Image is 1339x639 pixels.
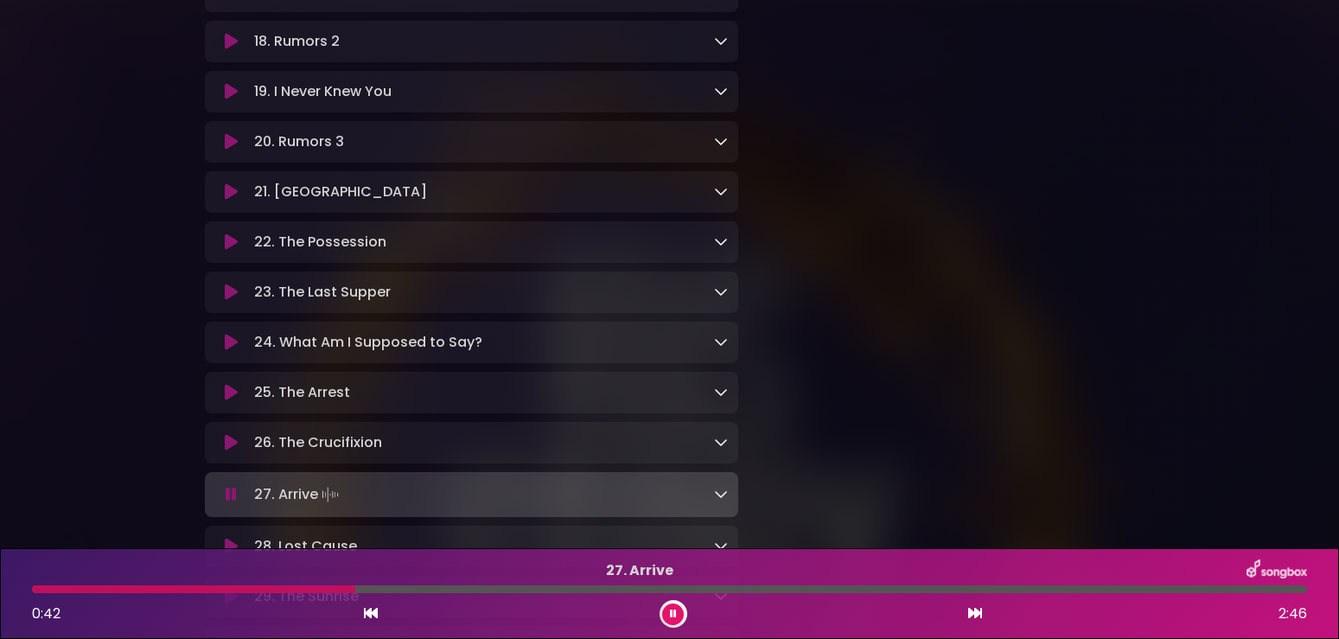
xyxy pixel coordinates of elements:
p: 27. Arrive [254,482,714,507]
p: 19. I Never Knew You [254,81,714,102]
p: 25. The Arrest [254,382,714,403]
p: 27. Arrive [32,560,1247,581]
p: 23. The Last Supper [254,282,714,303]
p: 26. The Crucifixion [254,432,714,453]
p: 20. Rumors 3 [254,131,714,152]
span: 0:42 [32,604,61,623]
p: 28. Lost Cause [254,536,714,557]
p: 18. Rumors 2 [254,31,714,52]
img: songbox-logo-white.png [1247,559,1307,582]
span: 2:46 [1278,604,1307,624]
p: 21. [GEOGRAPHIC_DATA] [254,182,714,202]
p: 24. What Am I Supposed to Say? [254,332,714,353]
p: 22. The Possession [254,232,714,252]
img: waveform4.gif [318,482,342,507]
